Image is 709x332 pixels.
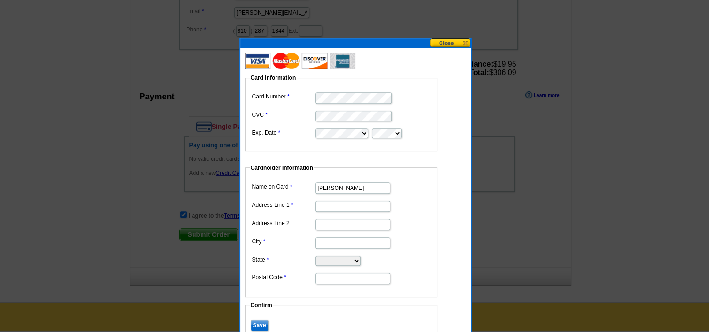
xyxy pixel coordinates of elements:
label: CVC [252,111,314,119]
input: Save [251,320,269,331]
iframe: LiveChat chat widget [522,114,709,332]
label: Exp. Date [252,128,314,137]
label: Address Line 2 [252,219,314,227]
label: Address Line 1 [252,201,314,209]
label: Card Number [252,92,314,101]
legend: Confirm [250,301,273,309]
label: Name on Card [252,182,314,191]
legend: Card Information [250,74,297,82]
img: acceptedCards.gif [245,53,355,69]
legend: Cardholder Information [250,164,314,172]
label: City [252,237,314,246]
label: Postal Code [252,273,314,281]
label: State [252,256,314,264]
